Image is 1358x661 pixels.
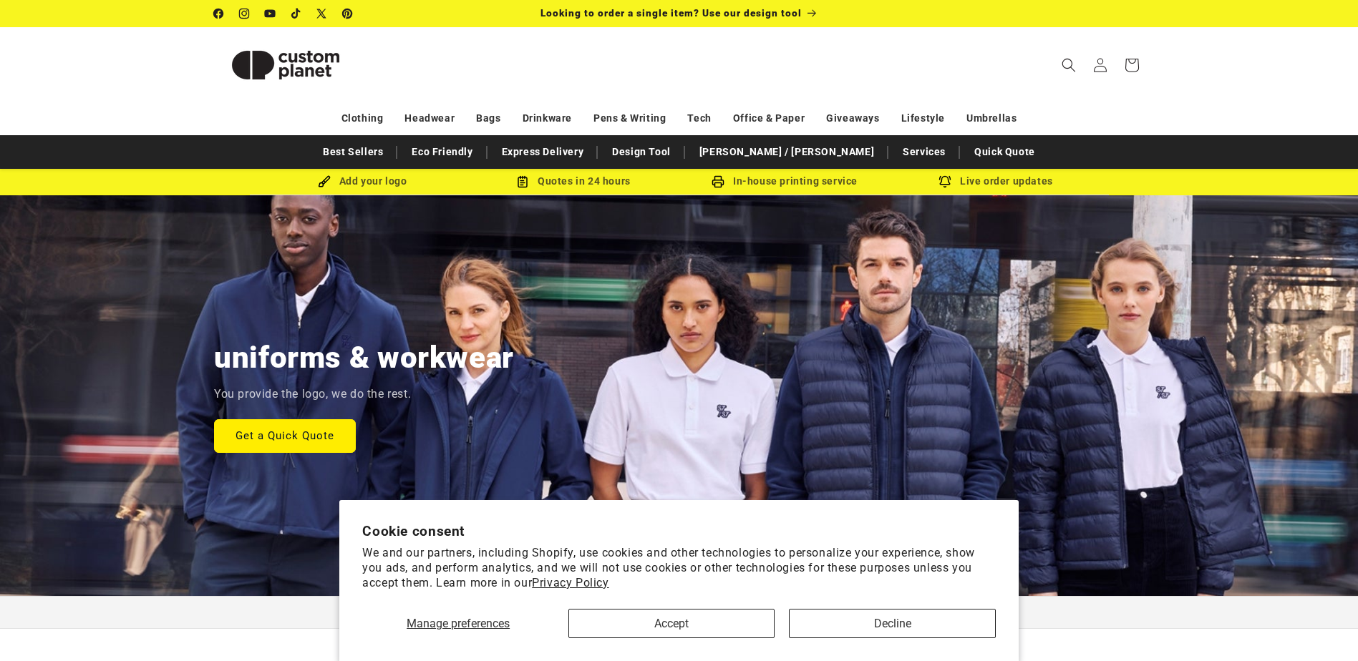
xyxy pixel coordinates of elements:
[257,172,468,190] div: Add your logo
[901,106,945,131] a: Lifestyle
[516,175,529,188] img: Order Updates Icon
[407,617,510,630] span: Manage preferences
[214,338,514,377] h2: uniforms & workwear
[404,106,455,131] a: Headwear
[687,106,711,131] a: Tech
[891,172,1102,190] div: Live order updates
[692,139,881,165] a: [PERSON_NAME] / [PERSON_NAME]
[476,106,500,131] a: Bags
[966,106,1017,131] a: Umbrellas
[523,106,572,131] a: Drinkware
[1053,49,1085,81] summary: Search
[468,172,679,190] div: Quotes in 24 hours
[826,106,879,131] a: Giveaways
[208,27,362,102] a: Custom Planet
[568,609,775,638] button: Accept
[362,523,996,539] h2: Cookie consent
[362,546,996,590] p: We and our partners, including Shopify, use cookies and other technologies to personalize your ex...
[214,33,357,97] img: Custom Planet
[789,609,995,638] button: Decline
[896,139,953,165] a: Services
[679,172,891,190] div: In-house printing service
[939,175,951,188] img: Order updates
[593,106,666,131] a: Pens & Writing
[967,139,1042,165] a: Quick Quote
[318,175,331,188] img: Brush Icon
[404,139,480,165] a: Eco Friendly
[214,418,356,452] a: Get a Quick Quote
[362,609,554,638] button: Manage preferences
[712,175,724,188] img: In-house printing
[495,139,591,165] a: Express Delivery
[532,576,608,589] a: Privacy Policy
[733,106,805,131] a: Office & Paper
[540,7,802,19] span: Looking to order a single item? Use our design tool
[214,384,411,405] p: You provide the logo, we do the rest.
[316,139,390,165] a: Best Sellers
[605,139,678,165] a: Design Tool
[341,106,384,131] a: Clothing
